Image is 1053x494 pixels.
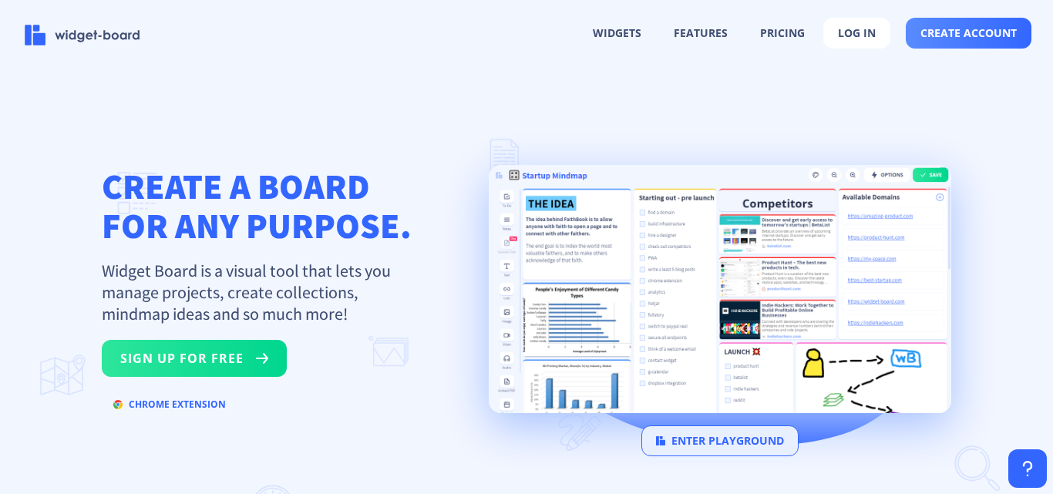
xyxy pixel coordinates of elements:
button: widgets [579,18,655,48]
button: chrome extension [102,392,237,417]
button: enter playground [641,425,799,456]
a: chrome extension [102,401,237,415]
span: create account [920,27,1017,39]
button: features [660,18,742,48]
button: sign up for free [102,340,287,377]
button: create account [906,18,1031,49]
img: logo.svg [656,436,665,445]
h1: CREATE A BOARD FOR ANY PURPOSE. [102,166,412,245]
p: Widget Board is a visual tool that lets you manage projects, create collections, mindmap ideas an... [102,260,410,324]
img: logo-name.svg [25,25,140,45]
button: pricing [746,18,819,48]
img: chrome.svg [113,400,123,409]
button: log in [823,18,890,49]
